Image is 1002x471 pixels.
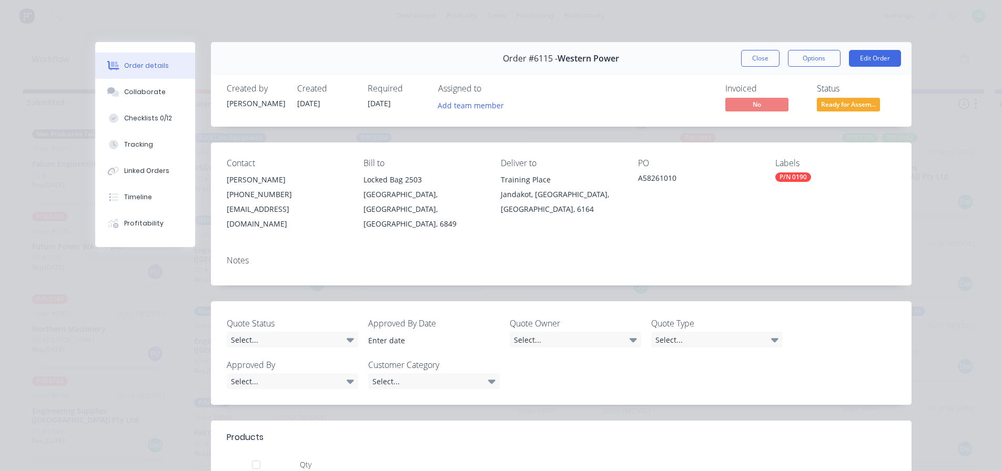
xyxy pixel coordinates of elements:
[849,50,901,67] button: Edit Order
[775,158,896,168] div: Labels
[227,84,285,94] div: Created by
[95,184,195,210] button: Timeline
[227,317,358,330] label: Quote Status
[227,373,358,389] div: Select...
[227,431,264,444] div: Products
[297,84,355,94] div: Created
[741,50,780,67] button: Close
[503,54,558,64] span: Order #6115 -
[227,172,347,187] div: [PERSON_NAME]
[227,98,285,109] div: [PERSON_NAME]
[297,98,320,108] span: [DATE]
[558,54,619,64] span: Western Power
[124,61,169,70] div: Order details
[95,210,195,237] button: Profitability
[438,98,510,112] button: Add team member
[361,332,492,348] input: Enter date
[124,87,166,97] div: Collaborate
[363,158,484,168] div: Bill to
[124,192,152,202] div: Timeline
[638,172,758,187] div: A58261010
[227,202,347,231] div: [EMAIL_ADDRESS][DOMAIN_NAME]
[725,84,804,94] div: Invoiced
[95,131,195,158] button: Tracking
[363,187,484,231] div: [GEOGRAPHIC_DATA], [GEOGRAPHIC_DATA], [GEOGRAPHIC_DATA], 6849
[501,187,621,217] div: Jandakot, [GEOGRAPHIC_DATA], [GEOGRAPHIC_DATA], 6164
[363,172,484,187] div: Locked Bag 2503
[368,359,500,371] label: Customer Category
[124,219,164,228] div: Profitability
[124,114,172,123] div: Checklists 0/12
[501,172,621,217] div: Training PlaceJandakot, [GEOGRAPHIC_DATA], [GEOGRAPHIC_DATA], 6164
[775,172,811,182] div: P/N 0190
[817,84,896,94] div: Status
[124,166,169,176] div: Linked Orders
[124,140,153,149] div: Tracking
[95,105,195,131] button: Checklists 0/12
[788,50,841,67] button: Options
[501,172,621,187] div: Training Place
[510,332,641,347] div: Select...
[432,98,509,112] button: Add team member
[95,158,195,184] button: Linked Orders
[817,98,880,114] button: Ready for Assem...
[651,317,783,330] label: Quote Type
[227,187,347,202] div: [PHONE_NUMBER]
[227,359,358,371] label: Approved By
[368,84,426,94] div: Required
[725,98,788,111] span: No
[368,98,391,108] span: [DATE]
[817,98,880,111] span: Ready for Assem...
[227,255,896,265] div: Notes
[438,84,543,94] div: Assigned to
[363,172,484,231] div: Locked Bag 2503[GEOGRAPHIC_DATA], [GEOGRAPHIC_DATA], [GEOGRAPHIC_DATA], 6849
[95,79,195,105] button: Collaborate
[651,332,783,347] div: Select...
[501,158,621,168] div: Deliver to
[227,332,358,347] div: Select...
[368,317,500,330] label: Approved By Date
[638,158,758,168] div: PO
[510,317,641,330] label: Quote Owner
[368,373,500,389] div: Select...
[227,158,347,168] div: Contact
[227,172,347,231] div: [PERSON_NAME][PHONE_NUMBER][EMAIL_ADDRESS][DOMAIN_NAME]
[95,53,195,79] button: Order details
